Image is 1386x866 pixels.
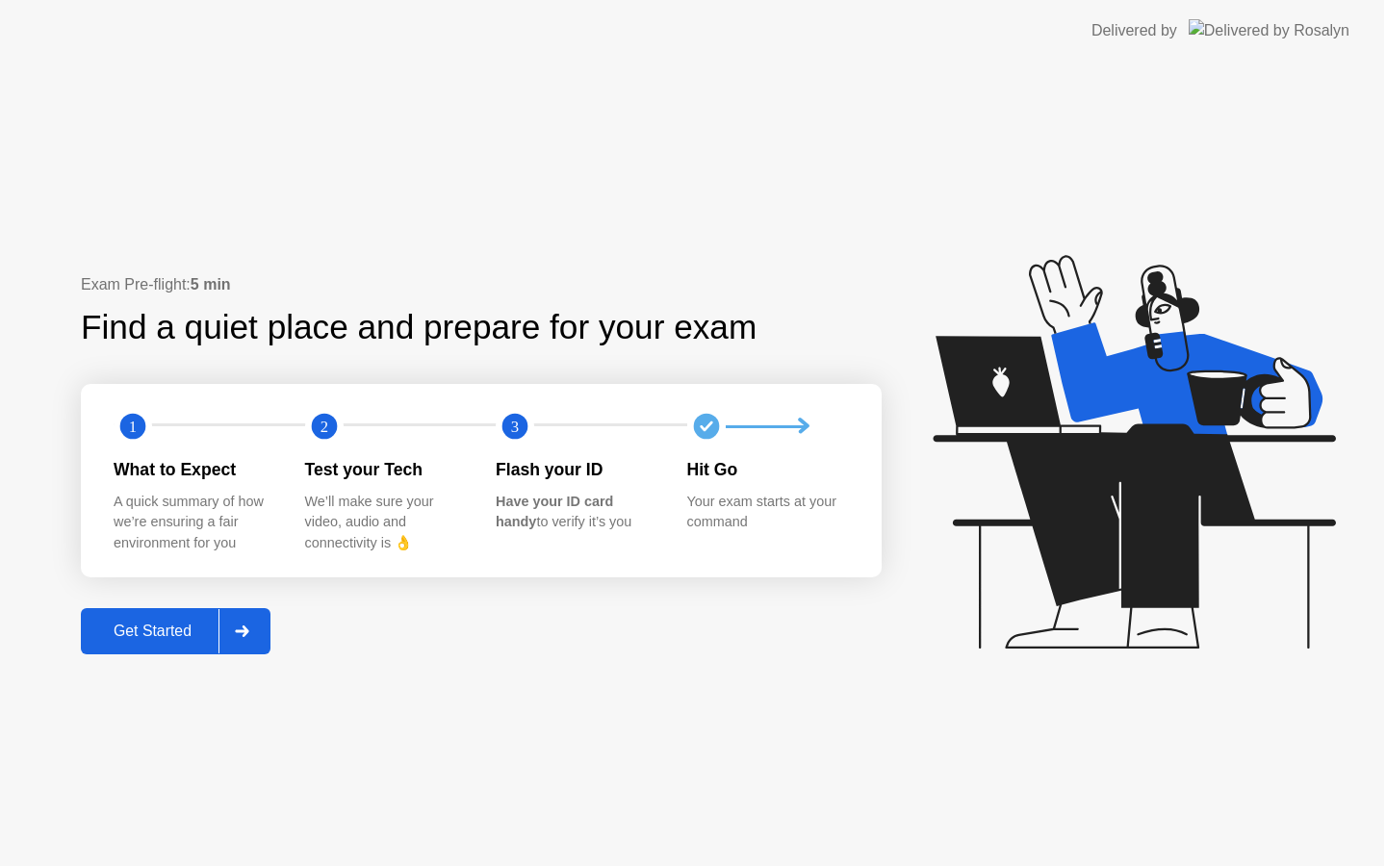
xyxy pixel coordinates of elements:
[1091,19,1177,42] div: Delivered by
[305,457,466,482] div: Test your Tech
[305,492,466,554] div: We’ll make sure your video, audio and connectivity is 👌
[114,492,274,554] div: A quick summary of how we’re ensuring a fair environment for you
[1189,19,1349,41] img: Delivered by Rosalyn
[687,492,848,533] div: Your exam starts at your command
[87,623,218,640] div: Get Started
[320,418,327,436] text: 2
[496,492,656,533] div: to verify it’s you
[496,494,613,530] b: Have your ID card handy
[129,418,137,436] text: 1
[81,302,759,353] div: Find a quiet place and prepare for your exam
[81,608,270,654] button: Get Started
[81,273,882,296] div: Exam Pre-flight:
[114,457,274,482] div: What to Expect
[191,276,231,293] b: 5 min
[687,457,848,482] div: Hit Go
[511,418,519,436] text: 3
[496,457,656,482] div: Flash your ID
